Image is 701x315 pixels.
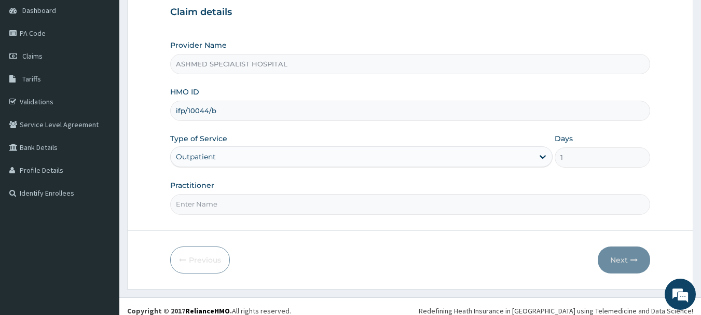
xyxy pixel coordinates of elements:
input: Enter HMO ID [170,101,651,121]
label: Provider Name [170,40,227,50]
input: Enter Name [170,194,651,214]
button: Next [598,246,650,273]
div: Chat with us now [54,58,174,72]
textarea: Type your message and hit 'Enter' [5,207,198,243]
span: Tariffs [22,74,41,84]
label: Practitioner [170,180,214,190]
span: We're online! [60,92,143,197]
span: Claims [22,51,43,61]
label: Days [555,133,573,144]
span: Dashboard [22,6,56,15]
img: d_794563401_company_1708531726252_794563401 [19,52,42,78]
h3: Claim details [170,7,651,18]
label: HMO ID [170,87,199,97]
button: Previous [170,246,230,273]
label: Type of Service [170,133,227,144]
div: Outpatient [176,152,216,162]
div: Minimize live chat window [170,5,195,30]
